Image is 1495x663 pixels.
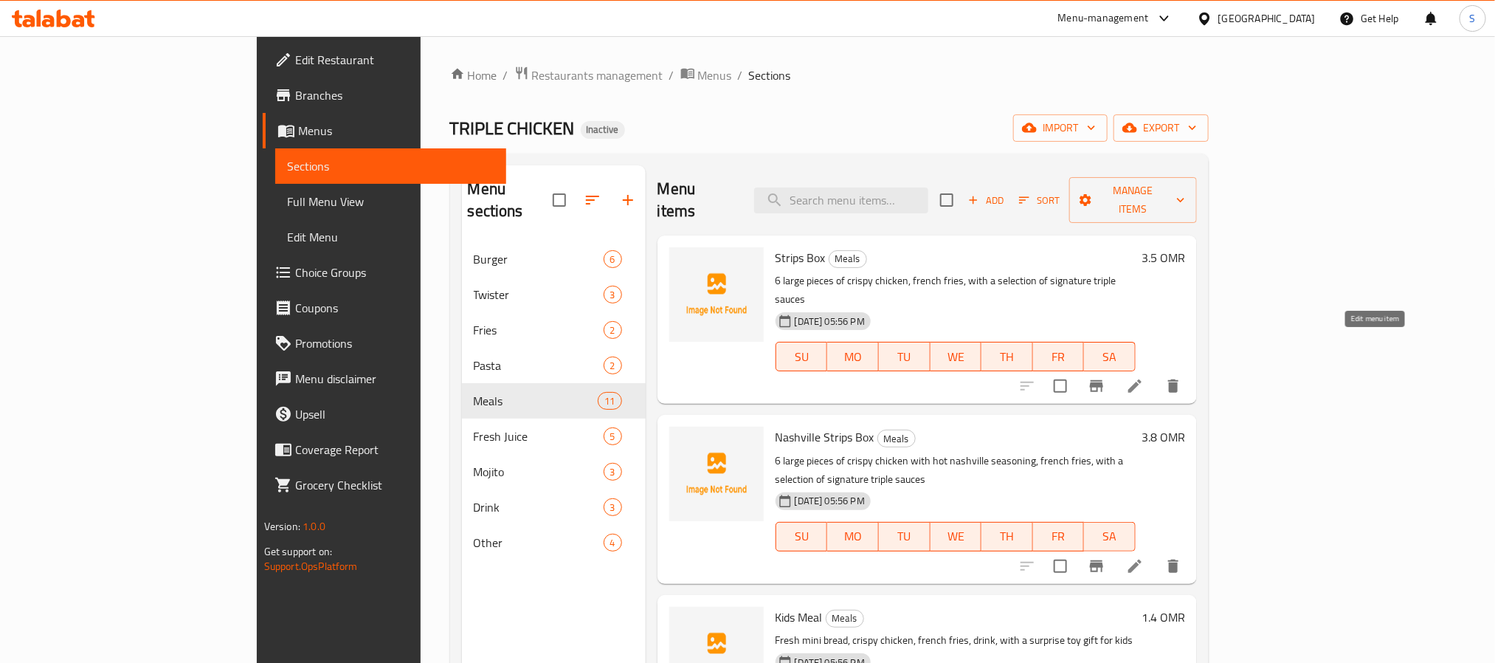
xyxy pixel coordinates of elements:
button: export [1114,114,1209,142]
span: Meals [474,392,598,410]
span: Manage items [1081,182,1185,219]
span: Coverage Report [295,441,494,458]
span: FR [1039,526,1079,547]
button: SU [776,522,828,552]
div: items [604,463,622,481]
span: 3 [604,501,621,515]
a: Edit Menu [275,219,506,255]
a: Menus [680,66,732,85]
div: Meals [829,250,867,268]
span: Sort items [1009,189,1069,212]
button: Manage items [1069,177,1197,223]
div: items [604,498,622,516]
div: items [604,427,622,445]
button: import [1013,114,1108,142]
span: 1.0.0 [303,517,325,536]
button: TH [981,342,1033,371]
span: Mojito [474,463,604,481]
a: Promotions [263,326,506,361]
button: MO [827,522,879,552]
div: Fries2 [462,312,646,348]
span: Branches [295,86,494,104]
button: MO [827,342,879,371]
span: Sort sections [575,182,610,218]
button: FR [1033,522,1085,552]
span: import [1025,119,1096,137]
span: Meals [878,430,915,447]
p: Fresh mini bread, crispy chicken, french fries, drink, with a surprise toy gift for kids [776,631,1136,650]
a: Branches [263,78,506,113]
span: 3 [604,465,621,479]
span: [DATE] 05:56 PM [789,494,871,508]
button: TH [981,522,1033,552]
span: [DATE] 05:56 PM [789,315,871,329]
a: Menus [263,113,506,148]
div: Drink [474,498,604,516]
button: Branch-specific-item [1079,549,1114,584]
img: Nashville Strips Box [669,427,764,521]
span: Nashville Strips Box [776,426,874,448]
span: MO [833,526,873,547]
a: Full Menu View [275,184,506,219]
span: Grocery Checklist [295,476,494,494]
div: Meals11 [462,383,646,419]
div: [GEOGRAPHIC_DATA] [1218,10,1316,27]
h2: Menu sections [468,178,553,222]
span: 2 [604,359,621,373]
li: / [669,66,674,84]
a: Grocery Checklist [263,467,506,503]
span: 5 [604,430,621,444]
span: TU [885,346,925,368]
span: Meals [829,250,866,267]
a: Edit Restaurant [263,42,506,78]
span: Twister [474,286,604,303]
div: items [598,392,621,410]
div: Fries [474,321,604,339]
div: items [604,286,622,303]
button: delete [1156,368,1191,404]
button: Sort [1015,189,1063,212]
button: Add section [610,182,646,218]
span: Add item [962,189,1009,212]
button: TU [879,342,931,371]
span: Menus [698,66,732,84]
span: TH [987,346,1027,368]
div: Fresh Juice [474,427,604,445]
span: Upsell [295,405,494,423]
span: Inactive [581,123,625,136]
a: Upsell [263,396,506,432]
span: Meals [826,610,863,627]
button: SA [1084,342,1136,371]
span: S [1470,10,1476,27]
span: FR [1039,346,1079,368]
h2: Menu items [657,178,737,222]
nav: Menu sections [462,236,646,566]
span: TRIPLE CHICKEN [450,111,575,145]
div: Burger6 [462,241,646,277]
span: 2 [604,323,621,337]
span: Sort [1019,192,1060,209]
span: Burger [474,250,604,268]
button: SU [776,342,828,371]
div: Drink3 [462,489,646,525]
div: Pasta2 [462,348,646,383]
span: Add [966,192,1006,209]
span: 4 [604,536,621,550]
div: Other4 [462,525,646,560]
div: Twister3 [462,277,646,312]
span: SU [782,346,822,368]
a: Menu disclaimer [263,361,506,396]
span: Restaurants management [532,66,663,84]
span: Other [474,534,604,552]
span: 6 [604,253,621,267]
p: 6 large pieces of crispy chicken, french fries, with a selection of signature triple sauces [776,272,1136,309]
span: SU [782,526,822,547]
div: Fresh Juice5 [462,419,646,454]
input: search [754,188,928,213]
span: Full Menu View [287,193,494,210]
h6: 3.8 OMR [1142,427,1185,447]
button: Branch-specific-item [1079,368,1114,404]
